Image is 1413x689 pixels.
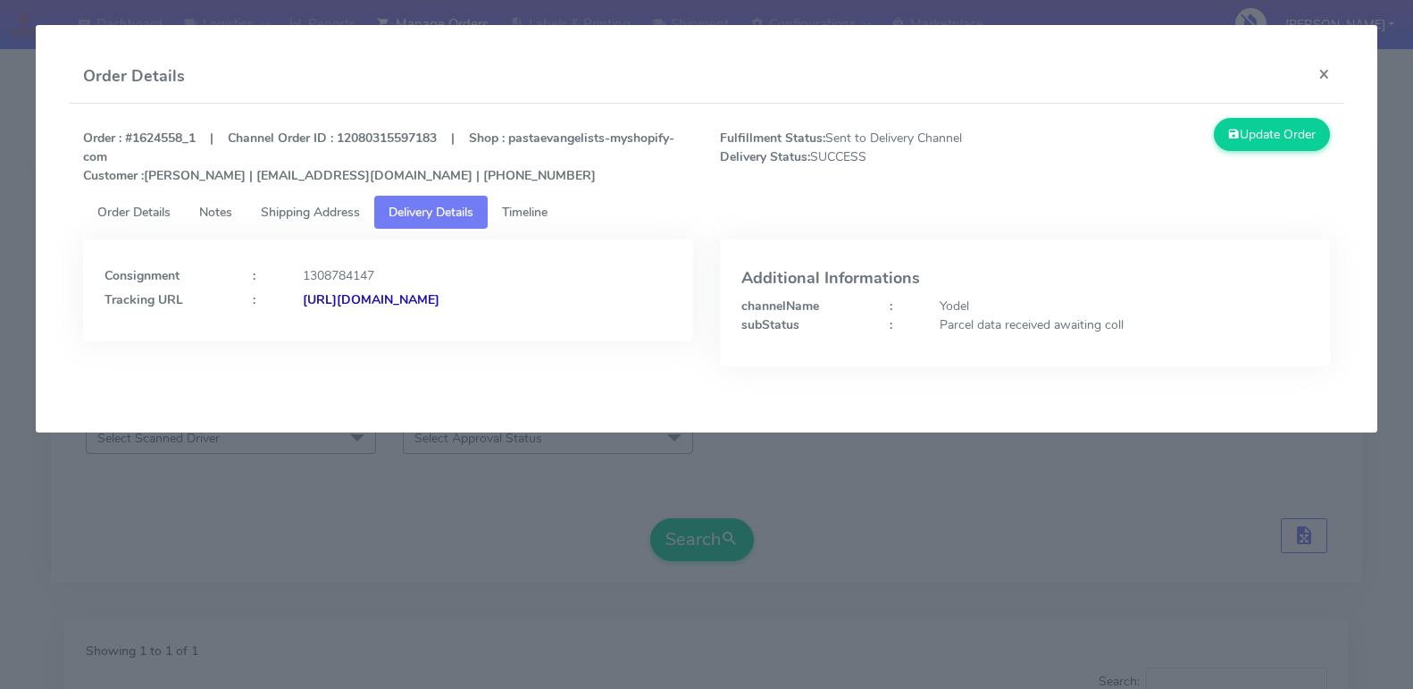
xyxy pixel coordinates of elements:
[890,316,892,333] strong: :
[706,129,1024,185] span: Sent to Delivery Channel SUCCESS
[741,270,1308,288] h4: Additional Informations
[83,130,674,184] strong: Order : #1624558_1 | Channel Order ID : 12080315597183 | Shop : pastaevangelists-myshopify-com [P...
[720,130,825,147] strong: Fulfillment Status:
[926,315,1322,334] div: Parcel data received awaiting coll
[253,267,255,284] strong: :
[720,148,810,165] strong: Delivery Status:
[502,204,548,221] span: Timeline
[105,291,183,308] strong: Tracking URL
[1304,50,1344,97] button: Close
[741,316,799,333] strong: subStatus
[303,291,439,308] strong: [URL][DOMAIN_NAME]
[97,204,171,221] span: Order Details
[199,204,232,221] span: Notes
[926,297,1322,315] div: Yodel
[105,267,180,284] strong: Consignment
[83,64,185,88] h4: Order Details
[1214,118,1330,151] button: Update Order
[289,266,685,285] div: 1308784147
[890,298,892,315] strong: :
[389,204,473,221] span: Delivery Details
[261,204,360,221] span: Shipping Address
[741,298,819,315] strong: channelName
[253,291,255,308] strong: :
[83,167,144,184] strong: Customer :
[83,196,1330,229] ul: Tabs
